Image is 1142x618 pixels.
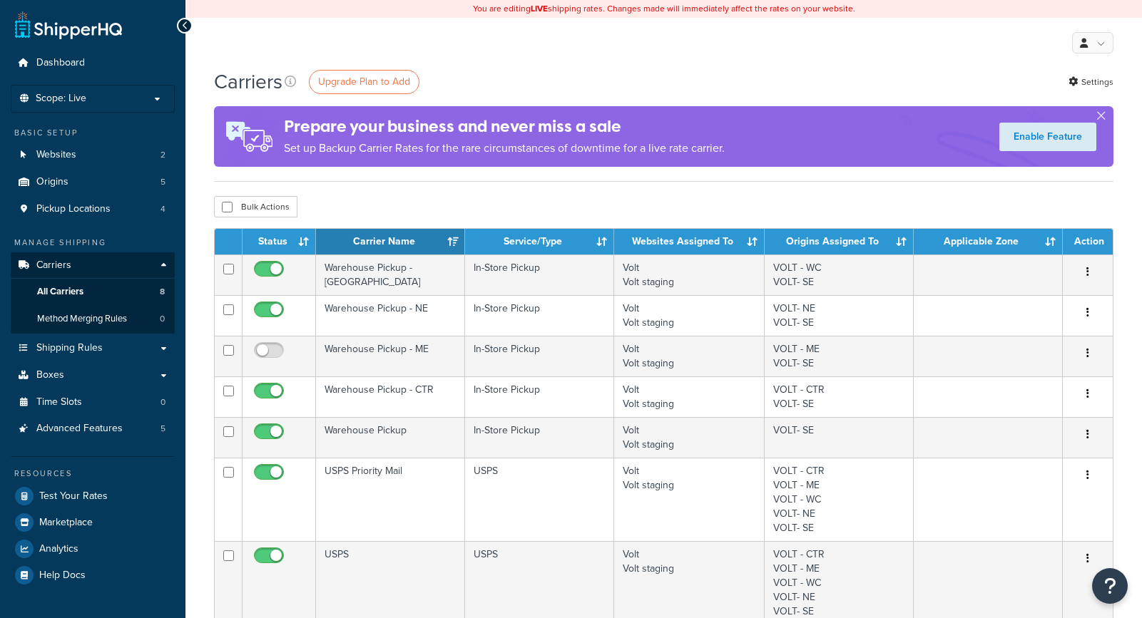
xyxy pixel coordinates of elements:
[11,335,175,361] a: Shipping Rules
[614,295,764,336] td: Volt Volt staging
[765,417,914,458] td: VOLT- SE
[765,295,914,336] td: VOLT- NE VOLT- SE
[316,458,465,541] td: USPS Priority Mail
[316,336,465,376] td: Warehouse Pickup - ME
[160,396,165,408] span: 0
[11,252,175,334] li: Carriers
[11,50,175,76] a: Dashboard
[11,416,175,442] a: Advanced Features 5
[765,336,914,376] td: VOLT - ME VOLT- SE
[11,536,175,562] a: Analytics
[765,376,914,417] td: VOLT - CTR VOLT- SE
[11,127,175,139] div: Basic Setup
[284,115,725,138] h4: Prepare your business and never miss a sale
[36,396,82,408] span: Time Slots
[36,369,64,381] span: Boxes
[11,416,175,442] li: Advanced Features
[316,295,465,336] td: Warehouse Pickup - NE
[614,254,764,295] td: Volt Volt staging
[39,490,108,503] span: Test Your Rates
[316,229,465,254] th: Carrier Name: activate to sort column ascending
[11,510,175,535] a: Marketplace
[39,517,93,529] span: Marketplace
[39,570,86,582] span: Help Docs
[316,417,465,458] td: Warehouse Pickup
[11,468,175,480] div: Resources
[160,286,165,298] span: 8
[309,70,419,94] a: Upgrade Plan to Add
[37,313,127,325] span: Method Merging Rules
[11,196,175,222] a: Pickup Locations 4
[160,313,165,325] span: 0
[11,306,175,332] li: Method Merging Rules
[11,483,175,509] a: Test Your Rates
[11,142,175,168] li: Websites
[914,229,1063,254] th: Applicable Zone: activate to sort column ascending
[614,417,764,458] td: Volt Volt staging
[11,279,175,305] li: All Carriers
[465,458,614,541] td: USPS
[316,376,465,417] td: Warehouse Pickup - CTR
[11,362,175,388] a: Boxes
[531,2,548,15] b: LIVE
[37,286,83,298] span: All Carriers
[614,458,764,541] td: Volt Volt staging
[11,142,175,168] a: Websites 2
[614,336,764,376] td: Volt Volt staging
[316,254,465,295] td: Warehouse Pickup - [GEOGRAPHIC_DATA]
[11,389,175,416] a: Time Slots 0
[39,543,78,555] span: Analytics
[1069,72,1113,92] a: Settings
[614,229,764,254] th: Websites Assigned To: activate to sort column ascending
[11,252,175,279] a: Carriers
[160,203,165,215] span: 4
[999,123,1096,151] a: Enable Feature
[36,423,123,435] span: Advanced Features
[465,417,614,458] td: In-Store Pickup
[465,376,614,417] td: In-Store Pickup
[36,149,76,161] span: Websites
[465,295,614,336] td: In-Store Pickup
[214,68,282,96] h1: Carriers
[160,176,165,188] span: 5
[214,196,297,217] button: Bulk Actions
[465,254,614,295] td: In-Store Pickup
[284,138,725,158] p: Set up Backup Carrier Rates for the rare circumstances of downtime for a live rate carrier.
[160,423,165,435] span: 5
[614,376,764,417] td: Volt Volt staging
[11,237,175,249] div: Manage Shipping
[1063,229,1113,254] th: Action
[765,229,914,254] th: Origins Assigned To: activate to sort column ascending
[465,229,614,254] th: Service/Type: activate to sort column ascending
[11,196,175,222] li: Pickup Locations
[36,176,68,188] span: Origins
[160,149,165,161] span: 2
[11,562,175,588] a: Help Docs
[36,93,86,105] span: Scope: Live
[243,229,316,254] th: Status: activate to sort column ascending
[11,279,175,305] a: All Carriers 8
[36,57,85,69] span: Dashboard
[11,169,175,195] li: Origins
[465,336,614,376] td: In-Store Pickup
[11,169,175,195] a: Origins 5
[765,458,914,541] td: VOLT - CTR VOLT - ME VOLT - WC VOLT- NE VOLT- SE
[318,74,410,89] span: Upgrade Plan to Add
[214,106,284,167] img: ad-rules-rateshop-fe6ec290ccb7230408bd80ed9643f0289d75e0ffd9eb532fc0e269fcd187b520.png
[11,389,175,416] li: Time Slots
[11,306,175,332] a: Method Merging Rules 0
[36,203,111,215] span: Pickup Locations
[765,254,914,295] td: VOLT - WC VOLT- SE
[1092,568,1128,604] button: Open Resource Center
[15,11,122,39] a: ShipperHQ Home
[36,259,71,272] span: Carriers
[36,342,103,354] span: Shipping Rules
